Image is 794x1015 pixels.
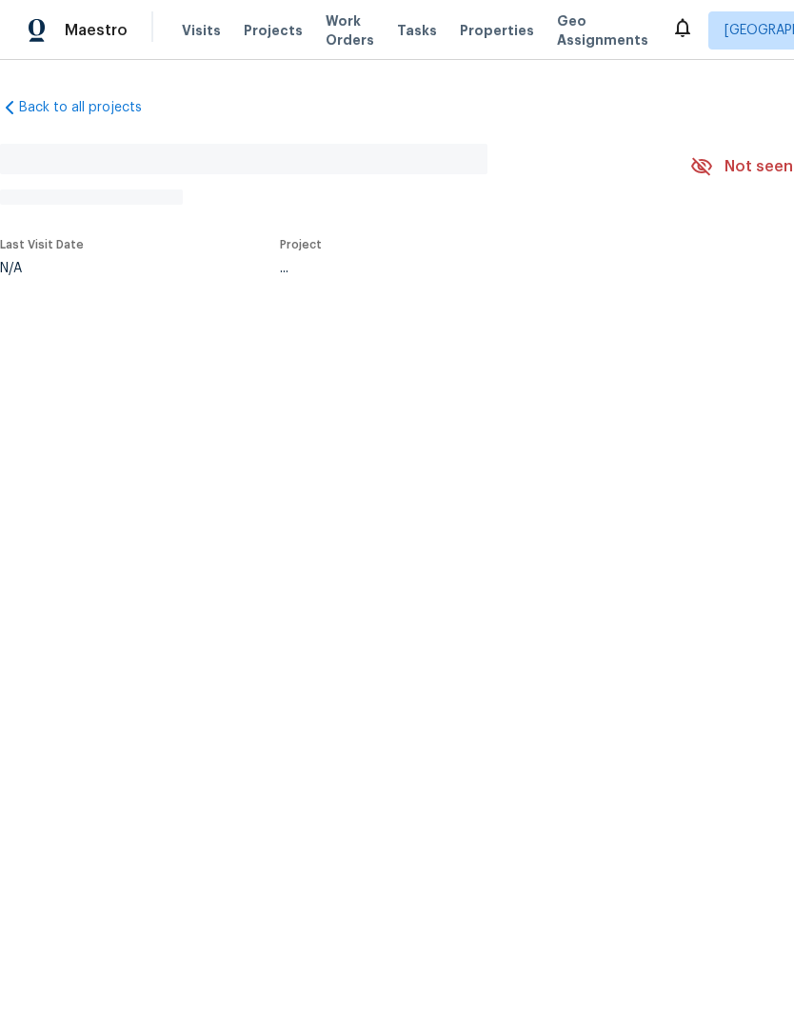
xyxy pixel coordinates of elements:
[65,21,128,40] span: Maestro
[397,24,437,37] span: Tasks
[280,239,322,250] span: Project
[326,11,374,50] span: Work Orders
[280,262,645,275] div: ...
[460,21,534,40] span: Properties
[557,11,648,50] span: Geo Assignments
[182,21,221,40] span: Visits
[244,21,303,40] span: Projects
